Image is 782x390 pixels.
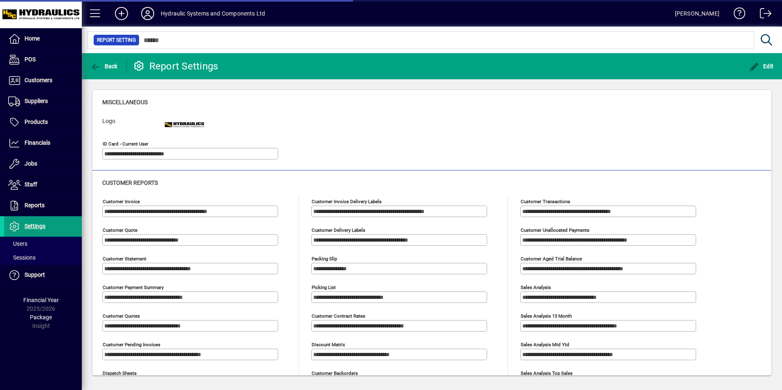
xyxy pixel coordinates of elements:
mat-label: Customer unallocated payments [521,227,589,233]
div: Hydraulic Systems and Components Ltd [161,7,265,20]
a: Suppliers [4,91,82,112]
mat-label: Discount Matrix [312,342,345,347]
mat-label: Customer statement [103,256,146,262]
a: Logout [754,2,772,28]
span: Home [25,35,40,42]
button: Back [88,59,120,74]
mat-label: Sales analysis [521,285,551,290]
a: Sessions [4,251,82,264]
mat-label: Packing Slip [312,256,337,262]
mat-label: Customer quotes [103,313,140,319]
app-page-header-button: Back [82,59,127,74]
a: Staff [4,175,82,195]
a: Financials [4,133,82,153]
span: Suppliers [25,98,48,104]
mat-label: Customer invoice delivery labels [312,199,382,204]
mat-label: Customer invoice [103,199,140,204]
span: POS [25,56,36,63]
div: Report Settings [133,60,218,73]
span: Financials [25,139,50,146]
mat-label: Picking List [312,285,336,290]
span: Sessions [8,254,36,261]
a: POS [4,49,82,70]
span: Users [8,240,27,247]
a: Users [4,237,82,251]
span: Staff [25,181,37,188]
mat-label: ID Card - Current User [103,141,148,147]
span: Back [90,63,118,69]
mat-label: Sales analysis mtd ytd [521,342,569,347]
mat-label: Customer Payment Summary [103,285,164,290]
mat-label: Customer aged trial balance [521,256,582,262]
mat-label: Customer delivery labels [312,227,365,233]
a: Support [4,265,82,285]
span: Settings [25,223,45,229]
div: [PERSON_NAME] [675,7,719,20]
a: Home [4,29,82,49]
span: Reports [25,202,45,208]
a: Customers [4,70,82,91]
a: Products [4,112,82,132]
button: Add [108,6,135,21]
span: Package [30,314,52,321]
span: Jobs [25,160,37,167]
mat-label: Customer Contract Rates [312,313,365,319]
mat-label: Customer pending invoices [103,342,160,347]
span: Edit [749,63,774,69]
button: Profile [135,6,161,21]
span: Financial Year [23,297,59,303]
span: Customer reports [102,179,158,186]
mat-label: Customer transactions [521,199,570,204]
mat-label: Customer quote [103,227,137,233]
mat-label: Dispatch sheets [103,370,137,376]
a: Reports [4,195,82,216]
label: Logo [96,117,159,128]
mat-label: Customer Backorders [312,370,358,376]
button: Edit [747,59,776,74]
span: Products [25,119,48,125]
mat-label: Sales analysis 13 month [521,313,572,319]
span: Customers [25,77,52,83]
span: Miscellaneous [102,99,148,105]
a: Knowledge Base [728,2,746,28]
a: Jobs [4,154,82,174]
mat-label: Sales analysis top sales [521,370,573,376]
span: Support [25,271,45,278]
span: Report Setting [97,36,136,44]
